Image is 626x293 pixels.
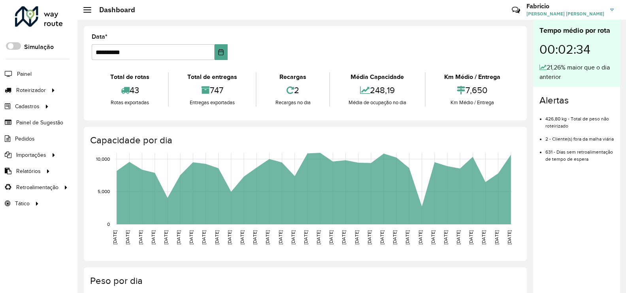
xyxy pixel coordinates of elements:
[456,230,461,244] text: [DATE]
[151,230,156,244] text: [DATE]
[545,109,614,130] li: 426,80 kg - Total de peso não roteirizado
[539,36,614,63] div: 00:02:34
[428,82,517,99] div: 7,650
[332,72,423,82] div: Média Capacidade
[90,135,519,146] h4: Capacidade por dia
[258,72,327,82] div: Recargas
[526,10,604,17] span: [PERSON_NAME] [PERSON_NAME]
[171,99,254,107] div: Entregas exportadas
[24,42,54,52] label: Simulação
[265,230,270,244] text: [DATE]
[303,230,308,244] text: [DATE]
[94,82,166,99] div: 43
[332,99,423,107] div: Média de ocupação no dia
[201,230,206,244] text: [DATE]
[94,99,166,107] div: Rotas exportadas
[215,44,228,60] button: Choose Date
[379,230,385,244] text: [DATE]
[171,72,254,82] div: Total de entregas
[418,230,423,244] text: [DATE]
[526,2,604,10] h3: Fabricio
[16,183,58,192] span: Retroalimentação
[107,222,110,227] text: 0
[341,230,346,244] text: [DATE]
[92,32,107,41] label: Data
[545,130,614,143] li: 2 - Cliente(s) fora da malha viária
[112,230,117,244] text: [DATE]
[16,151,46,159] span: Importações
[94,72,166,82] div: Total de rotas
[227,230,232,244] text: [DATE]
[430,230,436,244] text: [DATE]
[468,230,473,244] text: [DATE]
[16,86,46,94] span: Roteirizador
[316,230,321,244] text: [DATE]
[290,230,296,244] text: [DATE]
[545,143,614,163] li: 631 - Dias sem retroalimentação de tempo de espera
[176,230,181,244] text: [DATE]
[163,230,168,244] text: [DATE]
[539,25,614,36] div: Tempo médio por rota
[539,95,614,106] h4: Alertas
[328,230,334,244] text: [DATE]
[405,230,410,244] text: [DATE]
[15,135,35,143] span: Pedidos
[258,99,327,107] div: Recargas no dia
[91,6,135,14] h2: Dashboard
[443,230,448,244] text: [DATE]
[392,230,397,244] text: [DATE]
[258,82,327,99] div: 2
[16,118,63,127] span: Painel de Sugestão
[171,82,254,99] div: 747
[96,156,110,162] text: 10,000
[16,167,41,175] span: Relatórios
[98,189,110,194] text: 5,000
[507,2,524,19] a: Contato Rápido
[125,230,130,244] text: [DATE]
[239,230,245,244] text: [DATE]
[507,230,512,244] text: [DATE]
[494,230,499,244] text: [DATE]
[189,230,194,244] text: [DATE]
[278,230,283,244] text: [DATE]
[214,230,219,244] text: [DATE]
[252,230,257,244] text: [DATE]
[90,275,519,287] h4: Peso por dia
[17,70,32,78] span: Painel
[428,72,517,82] div: Km Médio / Entrega
[367,230,372,244] text: [DATE]
[354,230,359,244] text: [DATE]
[332,82,423,99] div: 248,19
[15,199,30,208] span: Tático
[15,102,40,111] span: Cadastros
[539,63,614,82] div: 21,26% maior que o dia anterior
[138,230,143,244] text: [DATE]
[428,99,517,107] div: Km Médio / Entrega
[481,230,486,244] text: [DATE]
